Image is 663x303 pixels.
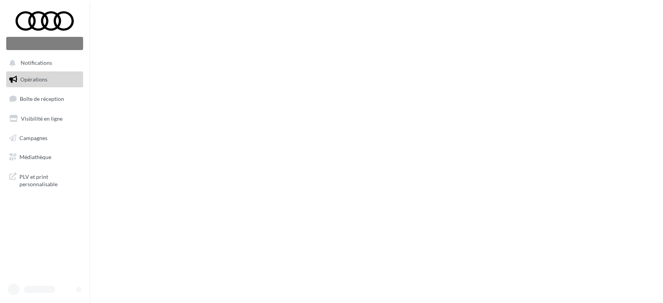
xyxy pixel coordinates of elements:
[5,90,85,107] a: Boîte de réception
[5,168,85,191] a: PLV et print personnalisable
[21,60,52,66] span: Notifications
[19,154,51,160] span: Médiathèque
[19,134,47,141] span: Campagnes
[21,115,63,122] span: Visibilité en ligne
[6,37,83,50] div: Nouvelle campagne
[5,71,85,88] a: Opérations
[5,111,85,127] a: Visibilité en ligne
[20,95,64,102] span: Boîte de réception
[19,171,80,188] span: PLV et print personnalisable
[5,130,85,146] a: Campagnes
[5,149,85,165] a: Médiathèque
[20,76,47,83] span: Opérations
